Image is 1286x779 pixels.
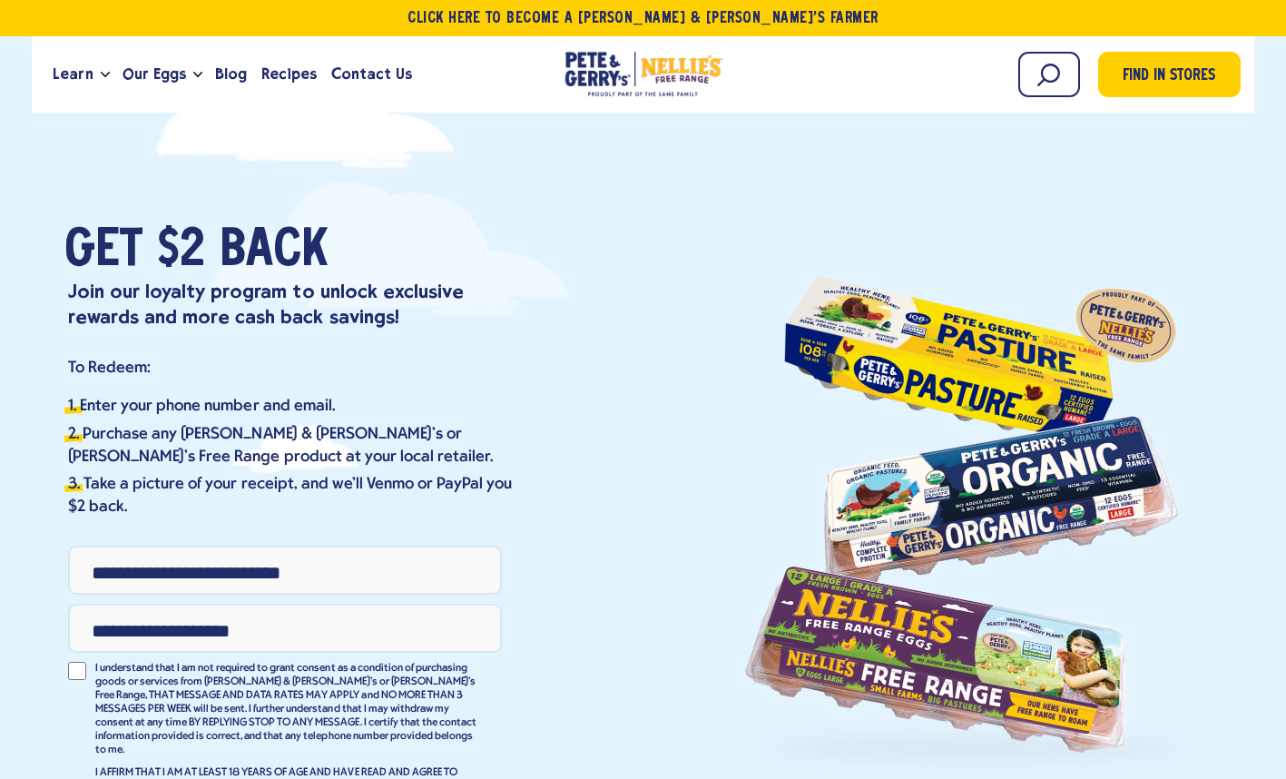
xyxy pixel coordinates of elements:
span: Contact Us [331,63,412,85]
button: Open the dropdown menu for Learn [101,72,110,78]
span: Blog [215,63,247,85]
li: Enter your phone number and email. [68,395,518,418]
span: Learn [53,63,93,85]
span: Recipes [261,63,317,85]
input: I understand that I am not required to grant consent as a condition of purchasing goods or servic... [68,662,86,680]
a: Find in Stores [1098,52,1241,97]
input: Search [1018,52,1080,97]
a: Contact Us [324,50,419,99]
span: Get [64,224,142,279]
li: Purchase any [PERSON_NAME] & [PERSON_NAME]’s or [PERSON_NAME]'s Free Range product at your local ... [68,423,518,468]
li: Take a picture of your receipt, and we'll Venmo or PayPal you $2 back. [68,473,518,518]
a: Recipes [254,50,324,99]
button: Open the dropdown menu for Our Eggs [193,72,202,78]
span: Our Eggs [123,63,186,85]
span: $2 [157,224,205,279]
span: Find in Stores [1123,64,1215,89]
p: To Redeem: [68,358,518,379]
span: Back [220,224,328,279]
p: Join our loyalty program to unlock exclusive rewards and more cash back savings! [68,279,518,330]
a: Blog [208,50,254,99]
p: I understand that I am not required to grant consent as a condition of purchasing goods or servic... [95,662,476,757]
a: Learn [45,50,100,99]
a: Our Eggs [115,50,193,99]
